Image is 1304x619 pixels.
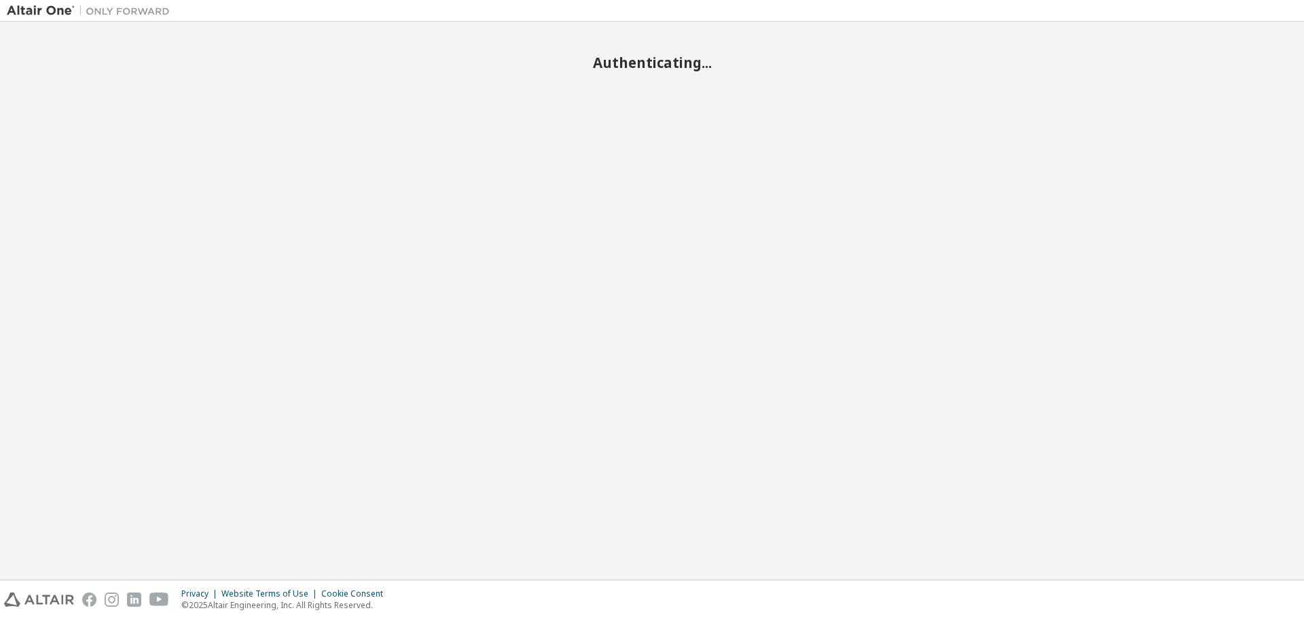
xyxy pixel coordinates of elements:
img: instagram.svg [105,593,119,607]
div: Website Terms of Use [221,588,321,599]
img: facebook.svg [82,593,96,607]
div: Privacy [181,588,221,599]
img: linkedin.svg [127,593,141,607]
h2: Authenticating... [7,54,1297,71]
img: youtube.svg [149,593,169,607]
div: Cookie Consent [321,588,391,599]
img: altair_logo.svg [4,593,74,607]
img: Altair One [7,4,177,18]
p: © 2025 Altair Engineering, Inc. All Rights Reserved. [181,599,391,611]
